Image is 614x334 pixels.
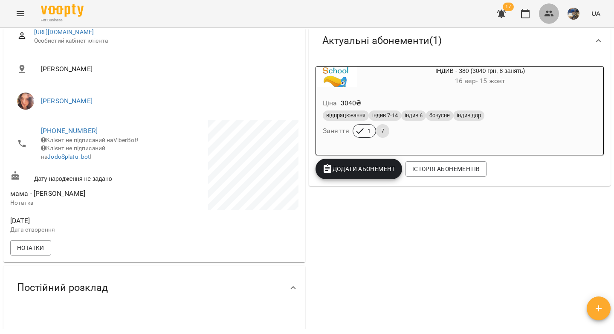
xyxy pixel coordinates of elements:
[10,189,85,197] span: мама - [PERSON_NAME]
[322,164,395,174] span: Додати Абонемент
[41,4,84,17] img: Voopty Logo
[588,6,604,21] button: UA
[568,8,579,20] img: 10df61c86029c9e6bf63d4085f455a0c.jpg
[41,137,139,143] span: Клієнт не підписаний на ViberBot!
[3,266,305,310] div: Постійний розклад
[323,97,337,109] h6: Ціна
[369,112,401,119] span: індив 7-14
[426,112,453,119] span: бонусне
[10,226,153,234] p: Дата створення
[17,243,44,253] span: Нотатки
[10,3,31,24] button: Menu
[41,127,98,135] a: [PHONE_NUMBER]
[34,37,292,45] span: Особистий кабінет клієнта
[455,77,505,85] span: 16 вер - 15 жовт
[41,145,105,160] span: Клієнт не підписаний на !
[323,112,369,119] span: відпрацювання
[41,97,93,105] a: [PERSON_NAME]
[357,67,603,87] div: ІНДИВ - 380 (3040 грн, 8 занять)
[412,164,480,174] span: Історія абонементів
[9,169,154,185] div: Дату народження не задано
[309,19,611,63] div: Актуальні абонементи(1)
[405,161,487,177] button: Історія абонементів
[17,281,108,294] span: Постійний розклад
[316,159,402,179] button: Додати Абонемент
[41,64,292,74] span: [PERSON_NAME]
[10,240,51,256] button: Нотатки
[41,17,84,23] span: For Business
[47,153,90,160] a: JodoSplatu_bot
[10,216,153,226] span: [DATE]
[323,125,349,137] h6: Заняття
[34,29,94,35] a: [URL][DOMAIN_NAME]
[10,199,153,207] p: Нотатка
[316,67,357,87] div: ІНДИВ - 380 (3040 грн, 8 занять)
[503,3,514,11] span: 17
[17,93,34,110] img: Яна Гончар
[316,67,603,148] button: ІНДИВ - 380 (3040 грн, 8 занять)16 вер- 15 жовтЦіна3040₴відпрацюванняіндив 7-14індив 6бонуснеінди...
[376,127,389,135] span: 7
[591,9,600,18] span: UA
[453,112,484,119] span: індив дор
[322,34,442,47] span: Актуальні абонементи ( 1 )
[341,98,362,108] p: 3040 ₴
[401,112,426,119] span: індив 6
[362,127,376,135] span: 1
